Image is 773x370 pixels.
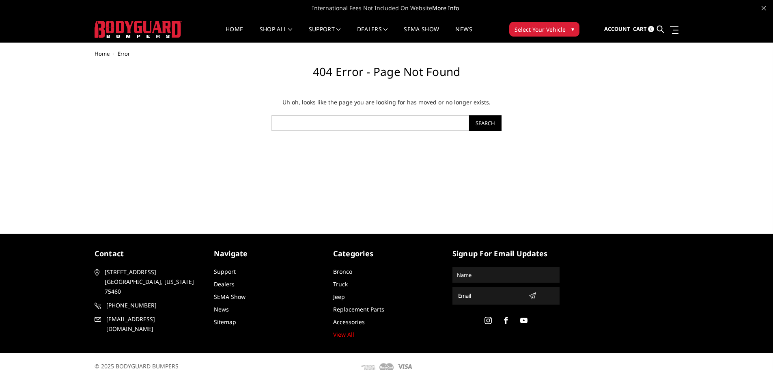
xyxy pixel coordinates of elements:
[455,26,472,42] a: News
[432,4,459,12] a: More Info
[648,26,654,32] span: 0
[333,318,365,326] a: Accessories
[226,26,243,42] a: Home
[469,115,502,131] input: Search
[195,97,578,107] p: Uh oh, looks like the page you are looking for has moved or no longer exists.
[214,280,235,288] a: Dealers
[214,248,321,259] h5: Navigate
[604,25,630,32] span: Account
[333,268,352,275] a: Bronco
[333,331,354,338] a: View All
[633,18,654,40] a: Cart 0
[633,25,647,32] span: Cart
[452,248,560,259] h5: signup for email updates
[105,267,199,296] span: [STREET_ADDRESS] [GEOGRAPHIC_DATA], [US_STATE] 75460
[95,248,202,259] h5: contact
[357,26,388,42] a: Dealers
[604,18,630,40] a: Account
[404,26,439,42] a: SEMA Show
[454,268,558,281] input: Name
[333,305,384,313] a: Replacement Parts
[333,248,440,259] h5: Categories
[571,25,574,33] span: ▾
[95,50,110,57] a: Home
[214,318,236,326] a: Sitemap
[214,305,229,313] a: News
[309,26,341,42] a: Support
[106,314,200,334] span: [EMAIL_ADDRESS][DOMAIN_NAME]
[260,26,293,42] a: shop all
[214,293,245,301] a: SEMA Show
[333,280,348,288] a: Truck
[95,65,679,85] h1: 404 Error - Page not found
[333,293,345,301] a: Jeep
[214,268,236,275] a: Support
[95,314,202,334] a: [EMAIL_ADDRESS][DOMAIN_NAME]
[509,22,579,37] button: Select Your Vehicle
[95,362,179,370] span: © 2025 BODYGUARD BUMPERS
[455,289,525,302] input: Email
[95,21,182,38] img: BODYGUARD BUMPERS
[118,50,130,57] span: Error
[106,301,200,310] span: [PHONE_NUMBER]
[95,301,202,310] a: [PHONE_NUMBER]
[515,25,566,34] span: Select Your Vehicle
